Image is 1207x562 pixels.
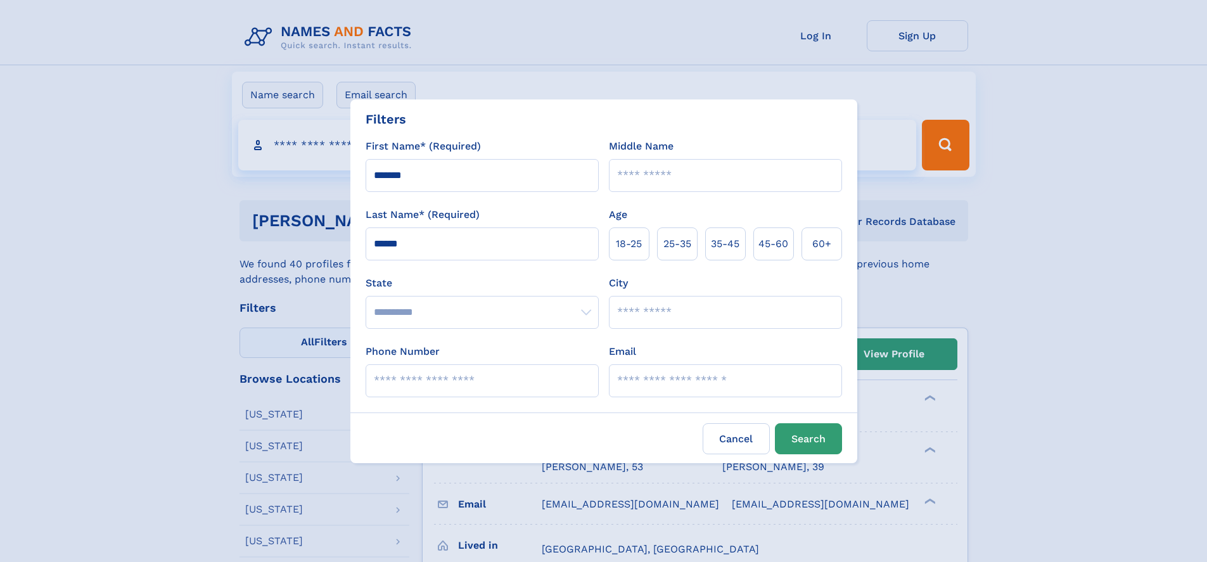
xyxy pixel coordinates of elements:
button: Search [775,423,842,454]
label: Age [609,207,627,222]
label: First Name* (Required) [366,139,481,154]
label: Last Name* (Required) [366,207,480,222]
label: Email [609,344,636,359]
span: 35‑45 [711,236,739,252]
label: City [609,276,628,291]
label: State [366,276,599,291]
div: Filters [366,110,406,129]
span: 25‑35 [663,236,691,252]
label: Middle Name [609,139,674,154]
span: 18‑25 [616,236,642,252]
span: 60+ [812,236,831,252]
span: 45‑60 [758,236,788,252]
label: Phone Number [366,344,440,359]
label: Cancel [703,423,770,454]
